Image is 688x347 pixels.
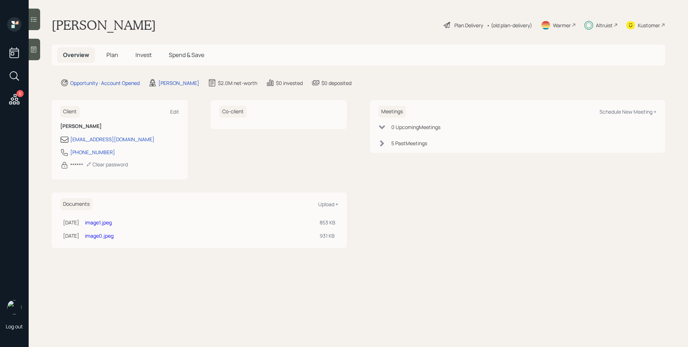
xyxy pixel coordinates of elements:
div: Edit [170,108,179,115]
h6: Client [60,106,80,118]
h6: Documents [60,198,92,210]
div: Warmer [553,22,571,29]
h6: Meetings [378,106,406,118]
span: Plan [106,51,118,59]
div: Log out [6,323,23,330]
div: Altruist [596,22,613,29]
img: james-distasi-headshot.png [7,300,21,314]
a: image1.jpeg [85,219,112,226]
div: $0 invested [276,79,303,87]
span: Overview [63,51,89,59]
div: Kustomer [638,22,660,29]
div: 0 Upcoming Meeting s [391,123,440,131]
a: image0.jpeg [85,232,114,239]
div: $0 deposited [321,79,352,87]
div: [PERSON_NAME] [158,79,199,87]
div: [PHONE_NUMBER] [70,148,115,156]
div: $2.0M net-worth [218,79,257,87]
h6: Co-client [219,106,247,118]
span: Spend & Save [169,51,204,59]
div: • (old plan-delivery) [487,22,532,29]
div: Plan Delivery [454,22,483,29]
div: 931 KB [320,232,335,239]
div: [DATE] [63,219,79,226]
div: [DATE] [63,232,79,239]
div: Opportunity · Account Opened [70,79,140,87]
h1: [PERSON_NAME] [52,17,156,33]
div: Clear password [86,161,128,168]
h6: [PERSON_NAME] [60,123,179,129]
div: Upload + [318,201,338,208]
div: 853 KB [320,219,335,226]
span: Invest [135,51,152,59]
div: [EMAIL_ADDRESS][DOMAIN_NAME] [70,136,154,143]
div: 5 [16,90,24,97]
div: 5 Past Meeting s [391,139,427,147]
div: Schedule New Meeting + [599,108,656,115]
